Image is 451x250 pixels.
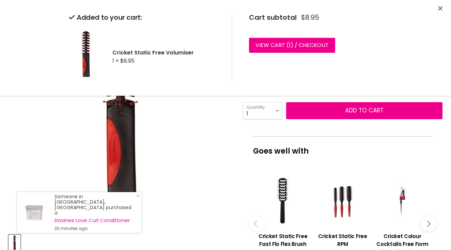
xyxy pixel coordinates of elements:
span: Add to cart [345,106,384,114]
span: $8.95 [120,57,135,65]
svg: Close Icon [136,194,140,198]
button: Add to cart [286,102,442,119]
span: $8.95 [301,14,319,21]
div: Someone in [GEOGRAPHIC_DATA], [GEOGRAPHIC_DATA] purchased a [55,194,135,231]
small: 30 minutes ago [55,226,135,231]
button: Close [438,5,442,12]
span: Cart subtotal [249,13,297,22]
div: Cricket Static Free Volumiser image. Click or Scroll to Zoom. [9,4,232,228]
img: Cricket Static Free Volumizer [50,11,190,221]
h2: Cricket Static Free Volumiser [112,49,221,56]
span: 1 × [112,57,119,65]
a: Visit product page [17,192,51,233]
a: View cart (1) / Checkout [249,38,335,53]
h3: Cricket Static Free RPM [316,232,369,248]
a: Davines Love Curl Conditioner [55,218,135,223]
img: Cricket Static Free Volumiser [69,31,103,82]
a: Close Notification [133,194,140,201]
h3: Cricket Static Free Fast Flo Flex Brush [256,232,309,248]
span: 1 [289,41,291,49]
select: Quantity [243,102,282,119]
p: Goes well with [253,136,432,159]
h2: Added to your cart: [69,14,221,21]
